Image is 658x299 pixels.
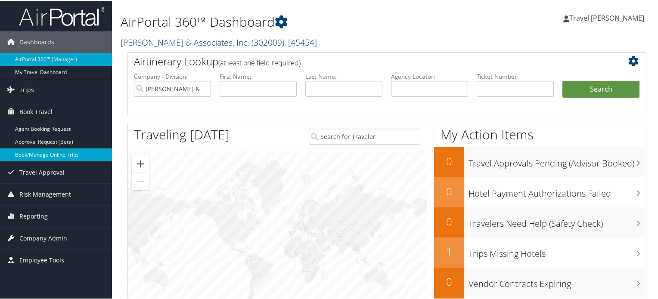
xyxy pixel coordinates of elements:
h1: My Action Items [434,125,646,143]
h2: 0 [434,274,464,288]
h2: 1 [434,244,464,258]
span: , [ 45454 ] [284,36,317,47]
a: 0Hotel Payment Authorizations Failed [434,176,646,207]
h3: Travel Approvals Pending (Advisor Booked) [469,152,646,169]
span: Employee Tools [19,249,64,270]
a: 0Vendor Contracts Expiring [434,267,646,297]
h1: Traveling [DATE] [134,125,230,143]
span: Risk Management [19,183,71,204]
span: Trips [19,78,34,100]
h3: Hotel Payment Authorizations Failed [469,182,646,199]
h1: AirPortal 360™ Dashboard [121,12,475,30]
button: Zoom in [132,154,149,172]
h2: 0 [434,183,464,198]
a: 0Travel Approvals Pending (Advisor Booked) [434,146,646,176]
a: 1Trips Missing Hotels [434,237,646,267]
a: 0Travelers Need Help (Safety Check) [434,207,646,237]
h3: Trips Missing Hotels [469,243,646,259]
img: airportal-logo.png [19,6,105,26]
h3: Travelers Need Help (Safety Check) [469,213,646,229]
h2: 0 [434,213,464,228]
h2: Airtinerary Lookup [134,53,596,68]
label: Last Name: [305,71,382,80]
span: (at least one field required) [218,57,301,67]
span: ( 302009 ) [251,36,284,47]
span: Reporting [19,205,48,226]
input: Search for Traveler [309,128,421,144]
label: First Name: [220,71,297,80]
span: Book Travel [19,100,53,122]
button: Zoom out [132,172,149,189]
a: Travel [PERSON_NAME] [563,4,653,30]
h2: 0 [434,153,464,168]
span: Dashboards [19,31,54,52]
label: Ticket Number: [477,71,554,80]
span: Travel [PERSON_NAME] [569,12,644,22]
label: Agency Locator: [391,71,468,80]
h3: Vendor Contracts Expiring [469,273,646,289]
button: Search [562,80,639,97]
label: Company - Division: [134,71,211,80]
a: [PERSON_NAME] & Associates, Inc. [121,36,317,47]
span: Company Admin [19,227,67,248]
span: Travel Approval [19,161,65,182]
